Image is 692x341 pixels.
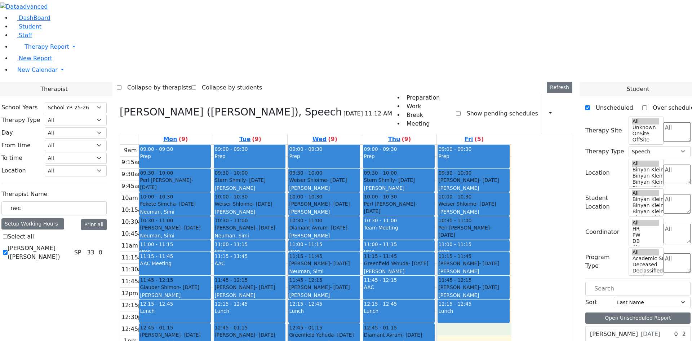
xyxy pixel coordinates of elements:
span: 09:00 - 09:30 [438,146,471,152]
label: (5) [474,135,484,144]
div: Neuman, Simi [289,268,359,275]
div: [PERSON_NAME] [140,331,210,338]
span: 11:15 - 11:45 [214,253,248,259]
span: - [DATE] [408,261,428,266]
div: 12:30pm [120,313,149,322]
span: - [DATE] [252,201,272,207]
label: Select all [8,232,34,241]
div: [PERSON_NAME] [438,208,509,215]
div: 11:30am [120,265,149,274]
span: [DATE] 11:12 AM [343,109,392,118]
label: Therapist Name [1,190,48,198]
option: Binyan Klein 3 [632,209,659,215]
div: Perl [PERSON_NAME] [438,224,509,239]
div: 12:45pm [120,325,149,333]
option: Declassified [632,268,659,274]
a: Staff [12,32,32,39]
span: Student [626,85,649,93]
div: [PERSON_NAME] [289,232,359,239]
option: Binyan Klein 5 [632,196,659,202]
a: September 8, 2025 [162,134,189,144]
span: 12:15 - 12:45 [140,301,173,307]
div: [PERSON_NAME] ([PERSON_NAME]) [PERSON_NAME] ([PERSON_NAME]) [364,184,434,214]
div: [PERSON_NAME] [438,292,509,299]
div: Greenfield Yehuda [364,260,434,267]
span: 09:30 - 10:00 [214,169,248,176]
span: 11:00 - 11:15 [438,241,471,247]
div: Setup Working Hours [1,218,64,229]
option: All [632,220,659,226]
div: Prep [438,153,509,160]
span: - [DATE] [476,201,496,207]
span: 11:45 - 12:15 [364,277,397,283]
span: 11:45 - 12:15 [289,276,322,284]
option: HR [632,226,659,232]
span: 11:15 - 11:45 [140,253,173,259]
div: Glauber Shimon [140,284,210,291]
option: Binyan Klein 5 [632,167,659,173]
div: [PERSON_NAME] [289,260,359,267]
div: Prep [140,248,210,255]
div: Prep [438,248,509,255]
div: 11am [120,241,139,250]
button: Print all [81,219,107,230]
span: 10:00 - 10:30 [140,193,173,200]
div: Report [555,108,559,120]
option: DB [632,238,659,244]
div: Neuman, Simi [140,208,210,215]
span: - [DATE] [402,332,422,338]
span: 12:15 - 12:45 [289,301,322,307]
div: [PERSON_NAME] [214,284,285,291]
span: - [DATE] [479,177,499,183]
span: 10:30 - 11:00 [140,217,173,224]
div: [PERSON_NAME] [289,184,359,192]
div: 0 [97,248,104,257]
div: 10:15am [120,206,149,214]
span: 11:45 - 12:15 [214,276,248,284]
div: Weiser Shloime [214,200,285,207]
span: 09:30 - 10:00 [364,169,397,176]
div: Prep [364,248,434,255]
option: Binyan Klein 2 [632,215,659,221]
label: Location [585,169,610,177]
div: [PERSON_NAME] [438,284,509,291]
div: Lunch [364,307,434,315]
div: Prep [364,153,434,160]
div: [PERSON_NAME] [289,200,359,207]
a: Therapy Report [12,40,692,54]
span: 10:00 - 10:30 [214,193,248,200]
span: 12:45 - 01:15 [214,324,248,331]
span: - [DATE] [181,332,200,338]
div: Prep [214,153,285,160]
label: (9) [179,135,188,144]
a: September 12, 2025 [463,134,485,144]
option: Binyan Klein 4 [632,173,659,179]
span: - [DATE] [330,261,350,266]
span: 12:45 - 01:15 [289,324,322,331]
div: [PERSON_NAME] [289,284,359,291]
h3: [PERSON_NAME] ([PERSON_NAME]), Speech [120,106,342,118]
div: 11:45am [120,277,149,286]
label: Student Location [585,194,624,211]
div: [PERSON_NAME] [438,176,509,184]
div: Prep [289,248,359,255]
span: 10:30 - 11:00 [364,218,397,223]
div: 10:30am [120,218,149,226]
div: Setup [562,108,565,120]
a: September 9, 2025 [238,134,263,144]
span: Staff [19,32,32,39]
span: 10:00 - 10:30 [289,193,322,200]
option: Deceased [632,262,659,268]
option: Declines [632,274,659,280]
label: Coordinator [585,228,619,236]
label: (9) [328,135,337,144]
label: Sort [585,298,597,307]
span: 10:30 - 11:00 [438,217,471,224]
div: Prep [140,153,210,160]
textarea: Search [664,165,691,184]
option: All [632,161,659,167]
div: Prep [289,153,359,160]
div: [PERSON_NAME] [214,292,285,299]
span: 11:00 - 11:15 [214,241,248,247]
div: [PERSON_NAME] [214,208,285,215]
